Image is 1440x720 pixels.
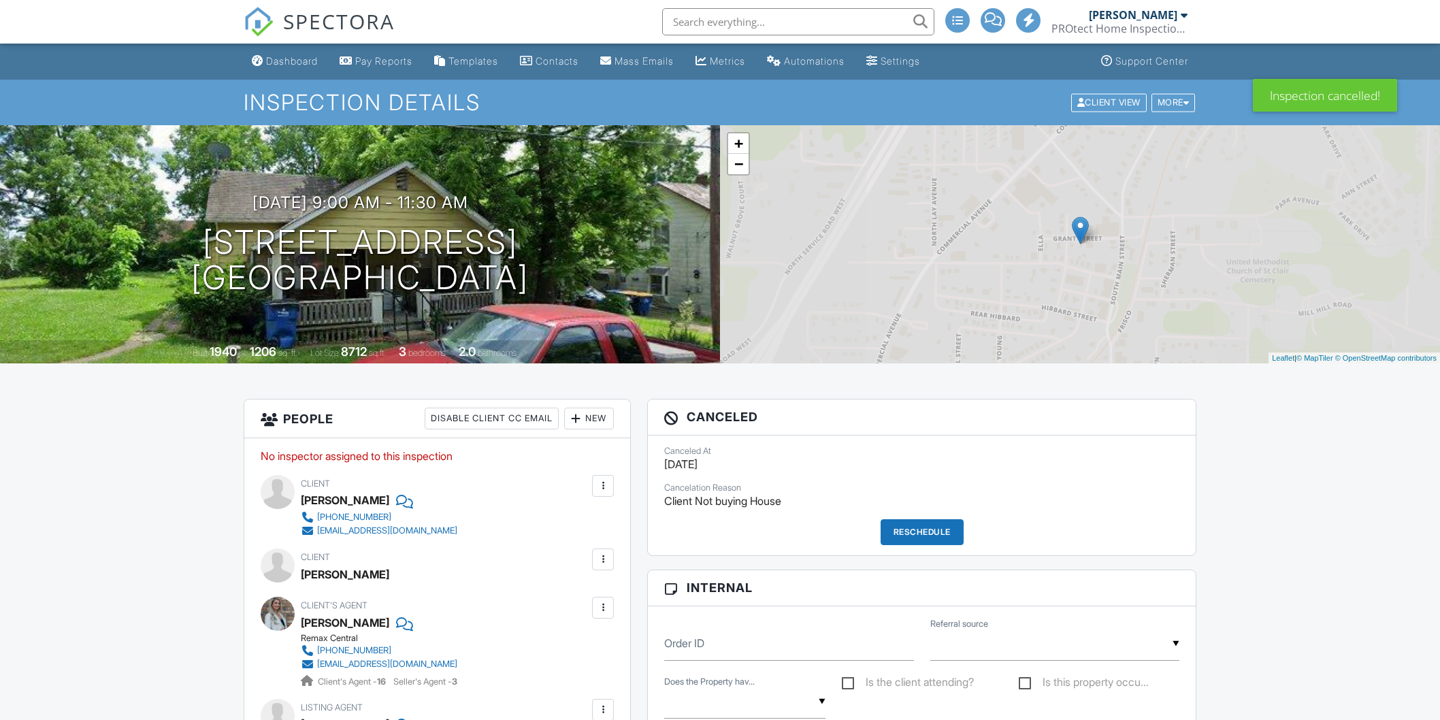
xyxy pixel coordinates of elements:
[861,49,926,74] a: Settings
[1272,354,1294,362] a: Leaflet
[595,49,679,74] a: Mass Emails
[784,55,845,67] div: Automations
[210,344,237,359] div: 1940
[728,133,749,154] a: Zoom in
[664,636,704,651] label: Order ID
[664,482,1179,493] div: Cancelation Reason
[881,55,920,67] div: Settings
[191,225,529,297] h1: [STREET_ADDRESS] [GEOGRAPHIC_DATA]
[459,344,476,359] div: 2.0
[377,676,386,687] strong: 16
[317,525,457,536] div: [EMAIL_ADDRESS][DOMAIN_NAME]
[244,399,630,438] h3: People
[452,676,457,687] strong: 3
[1096,49,1194,74] a: Support Center
[1269,353,1440,364] div: |
[1115,55,1188,67] div: Support Center
[310,348,339,358] span: Lot Size
[710,55,745,67] div: Metrics
[301,612,389,633] a: [PERSON_NAME]
[301,552,330,562] span: Client
[393,676,457,687] span: Seller's Agent -
[762,49,850,74] a: Automations (Advanced)
[1089,8,1177,22] div: [PERSON_NAME]
[664,676,755,688] label: Does the Property have Gas Utilities?
[301,633,468,644] div: Remax Central
[301,510,457,524] a: [PHONE_NUMBER]
[301,490,389,510] div: [PERSON_NAME]
[341,344,367,359] div: 8712
[399,344,406,359] div: 3
[664,493,1179,508] p: Client Not buying House
[425,408,559,429] div: Disable Client CC Email
[301,524,457,538] a: [EMAIL_ADDRESS][DOMAIN_NAME]
[252,193,468,212] h3: [DATE] 9:00 am - 11:30 am
[278,348,297,358] span: sq. ft.
[514,49,584,74] a: Contacts
[301,702,363,713] span: Listing Agent
[369,348,386,358] span: sq.ft.
[648,570,1196,606] h3: Internal
[283,7,395,35] span: SPECTORA
[429,49,504,74] a: Templates
[266,55,318,67] div: Dashboard
[690,49,751,74] a: Metrics
[301,644,457,657] a: [PHONE_NUMBER]
[355,55,412,67] div: Pay Reports
[664,446,1179,457] div: Canceled At
[662,8,934,35] input: Search everything...
[246,49,323,74] a: Dashboard
[478,348,517,358] span: bathrooms
[318,676,388,687] span: Client's Agent -
[193,348,208,358] span: Built
[1051,22,1188,35] div: PROtect Home Inspections
[301,600,367,610] span: Client's Agent
[408,348,446,358] span: bedrooms
[317,512,391,523] div: [PHONE_NUMBER]
[1019,676,1149,693] label: Is this property occupied?
[1296,354,1333,362] a: © MapTiler
[1070,97,1150,107] a: Client View
[1335,354,1437,362] a: © OpenStreetMap contributors
[842,676,974,693] label: Is the client attending?
[1071,93,1147,112] div: Client View
[334,49,418,74] a: Pay Reports
[301,564,389,585] div: [PERSON_NAME]
[317,659,457,670] div: [EMAIL_ADDRESS][DOMAIN_NAME]
[244,18,395,47] a: SPECTORA
[301,657,457,671] a: [EMAIL_ADDRESS][DOMAIN_NAME]
[1253,79,1397,112] div: Inspection cancelled!
[244,7,274,37] img: The Best Home Inspection Software - Spectora
[536,55,578,67] div: Contacts
[728,154,749,174] a: Zoom out
[1151,93,1196,112] div: More
[317,645,391,656] div: [PHONE_NUMBER]
[448,55,498,67] div: Templates
[244,91,1196,114] h1: Inspection Details
[301,478,330,489] span: Client
[564,408,614,429] div: New
[615,55,674,67] div: Mass Emails
[250,344,276,359] div: 1206
[930,618,988,630] label: Referral source
[261,448,614,463] p: No inspector assigned to this inspection
[881,519,964,545] div: Reschedule
[648,399,1196,435] h3: Canceled
[664,457,1179,472] p: [DATE]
